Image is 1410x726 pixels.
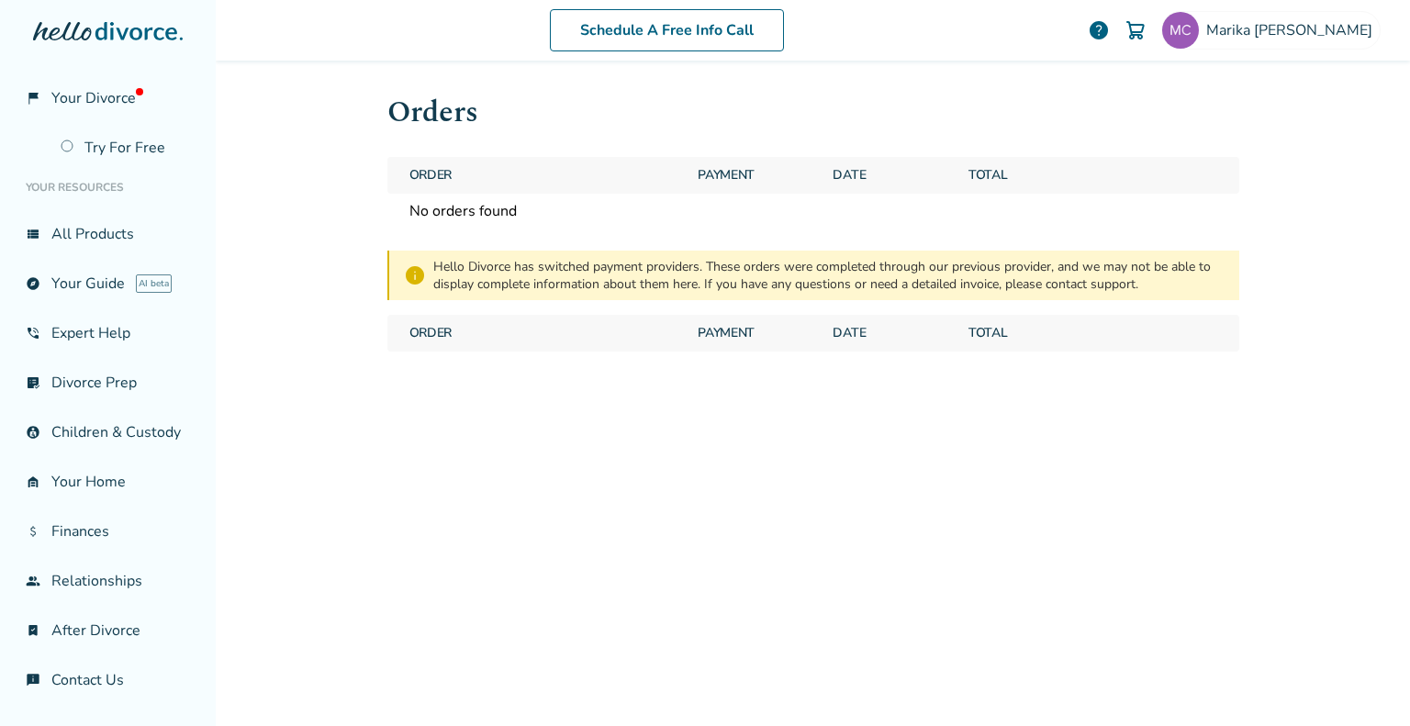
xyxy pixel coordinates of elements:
span: AI beta [136,274,172,293]
span: list_alt_check [26,375,40,390]
span: Payment [690,157,818,194]
span: Total [961,157,1089,194]
span: Date [825,157,953,194]
span: Your Divorce [51,88,143,108]
span: bookmark_check [26,623,40,638]
a: flag_2Your Divorce [15,77,201,119]
img: marika.cannon@gmail.com [1162,12,1199,49]
span: Total [961,315,1089,352]
a: Try For Free [50,127,201,169]
a: phone_in_talkExpert Help [15,312,201,354]
span: view_list [26,227,40,241]
a: help [1088,19,1110,41]
span: attach_money [26,524,40,539]
span: explore [26,276,40,291]
li: Your Resources [15,169,201,206]
h1: Orders [387,90,1239,135]
iframe: Chat Widget [1318,638,1410,726]
span: No orders found [402,194,684,229]
a: chat_infoContact Us [15,659,201,701]
a: attach_moneyFinances [15,510,201,553]
a: view_listAll Products [15,213,201,255]
span: Marika [PERSON_NAME] [1206,20,1380,40]
span: group [26,574,40,588]
a: exploreYour GuideAI beta [15,262,201,305]
span: Order [402,157,684,194]
span: flag_2 [26,91,40,106]
span: garage_home [26,475,40,489]
img: Cart [1125,19,1147,41]
span: info [404,264,426,286]
a: account_childChildren & Custody [15,411,201,453]
a: list_alt_checkDivorce Prep [15,362,201,404]
a: bookmark_checkAfter Divorce [15,609,201,652]
a: Schedule A Free Info Call [550,9,784,51]
a: groupRelationships [15,560,201,602]
span: Order [402,315,684,352]
span: chat_info [26,673,40,687]
span: phone_in_talk [26,326,40,341]
span: account_child [26,425,40,440]
span: Payment [690,315,818,352]
span: Date [825,315,953,352]
a: garage_homeYour Home [15,461,201,503]
div: Hello Divorce has switched payment providers. These orders were completed through our previous pr... [433,258,1225,293]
